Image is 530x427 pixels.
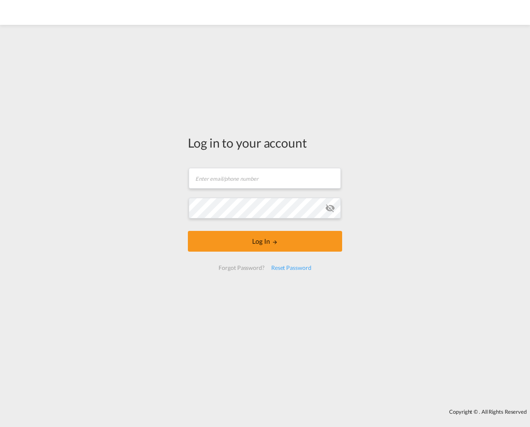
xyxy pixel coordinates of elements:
[215,260,267,275] div: Forgot Password?
[325,203,335,213] md-icon: icon-eye-off
[188,134,342,151] div: Log in to your account
[188,231,342,252] button: LOGIN
[189,168,341,189] input: Enter email/phone number
[268,260,315,275] div: Reset Password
